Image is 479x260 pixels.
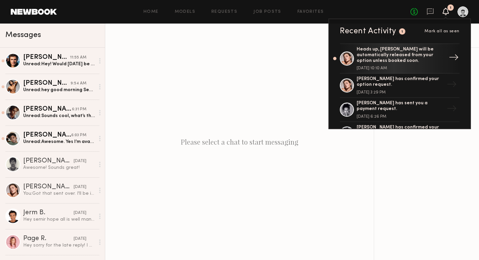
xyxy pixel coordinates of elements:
[23,158,74,164] div: [PERSON_NAME]
[340,98,460,122] a: [PERSON_NAME] has sent you a payment request.[DATE] 6:26 PM→
[23,106,72,113] div: [PERSON_NAME]
[70,54,86,61] div: 11:55 AM
[23,80,71,87] div: [PERSON_NAME]
[357,101,444,112] div: [PERSON_NAME] has sent you a payment request.
[340,122,460,146] a: [PERSON_NAME] has confirmed your booking request.→
[357,125,444,136] div: [PERSON_NAME] has confirmed your booking request.
[357,66,444,70] div: [DATE] 10:10 AM
[444,125,460,142] div: →
[23,210,74,216] div: Jerm B.
[23,184,74,190] div: [PERSON_NAME]
[74,158,86,164] div: [DATE]
[340,74,460,98] a: [PERSON_NAME] has confirmed your option request.[DATE] 3:29 PM→
[340,27,396,35] div: Recent Activity
[5,31,41,39] span: Messages
[253,10,281,14] a: Job Posts
[23,216,95,223] div: Hey semir hope all is well man Just checking in to see if you have any shoots coming up. Since we...
[446,50,462,67] div: →
[105,24,374,260] div: Please select a chat to start messaging
[340,43,460,74] a: Heads up, [PERSON_NAME] will be automatically released from your option unless booked soon.[DATE]...
[23,235,74,242] div: Page R.
[23,87,95,93] div: Unread: hey good morning Semir! would love to work with you guys but just need to plan for sure i...
[74,210,86,216] div: [DATE]
[23,54,70,61] div: [PERSON_NAME]
[357,47,444,64] div: Heads up, [PERSON_NAME] will be automatically released from your option unless booked soon.
[357,76,444,88] div: [PERSON_NAME] has confirmed your option request.
[23,139,95,145] div: Unread: Awesome. Yes I’m available!
[71,80,86,87] div: 9:54 AM
[450,6,451,10] div: 1
[23,242,95,249] div: Hey sorry for the late reply! I was out of town working. If you have any other upcoming projects ...
[175,10,195,14] a: Models
[444,101,460,118] div: →
[401,30,403,34] div: 1
[23,132,71,139] div: [PERSON_NAME]
[297,10,324,14] a: Favorites
[72,106,86,113] div: 6:31 PM
[357,115,444,119] div: [DATE] 6:26 PM
[23,113,95,119] div: Unread: Sounds cool, what’s the details ?
[23,190,95,197] div: You: Got that sent over. I'll be in touch [DATE]. If you need anything from me, feel free to mess...
[23,164,95,171] div: Awesome! Sounds great!
[144,10,159,14] a: Home
[71,132,86,139] div: 6:03 PM
[74,184,86,190] div: [DATE]
[425,29,460,33] span: Mark all as seen
[23,61,95,67] div: Unread: Hey! Would [DATE] be all day or just few hours? Just had another client reach out asking ...
[444,77,460,94] div: →
[211,10,237,14] a: Requests
[74,236,86,242] div: [DATE]
[357,90,444,95] div: [DATE] 3:29 PM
